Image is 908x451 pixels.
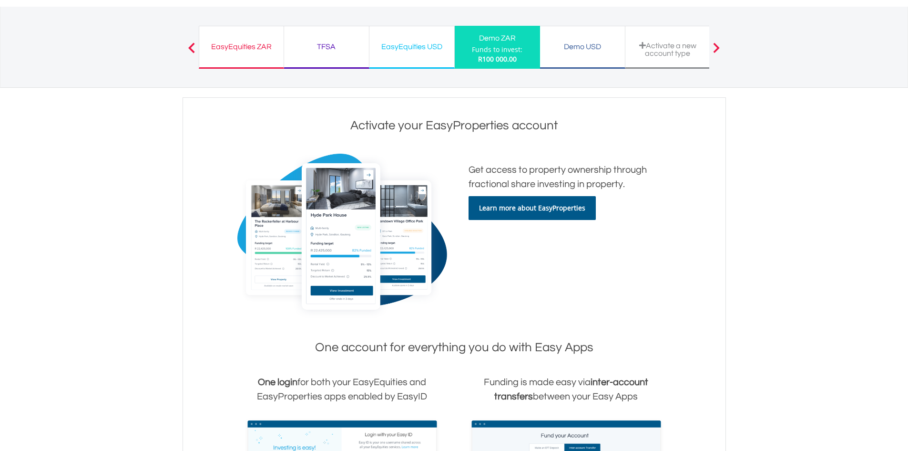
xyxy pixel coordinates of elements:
[631,42,704,57] div: Activate a new account type
[469,163,664,191] h2: Get access to property ownership through fractional share investing in property.
[185,117,723,134] h1: Activate your EasyProperties account
[472,45,522,54] div: Funds to invest:
[469,196,596,220] a: Learn more about EasyProperties
[185,339,723,356] h1: One account for everything you do with Easy Apps
[469,375,664,404] h2: Funding is made easy via between your Easy Apps
[245,375,440,404] h2: for both your EasyEquities and EasyProperties apps enabled by EasyID
[546,40,619,53] div: Demo USD
[237,153,447,320] img: Cards showing screenshots of EasyProperties
[290,40,363,53] div: TFSA
[375,40,449,53] div: EasyEquities USD
[258,378,297,387] b: One login
[478,54,517,63] span: R100 000.00
[460,31,534,45] div: Demo ZAR
[205,40,278,53] div: EasyEquities ZAR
